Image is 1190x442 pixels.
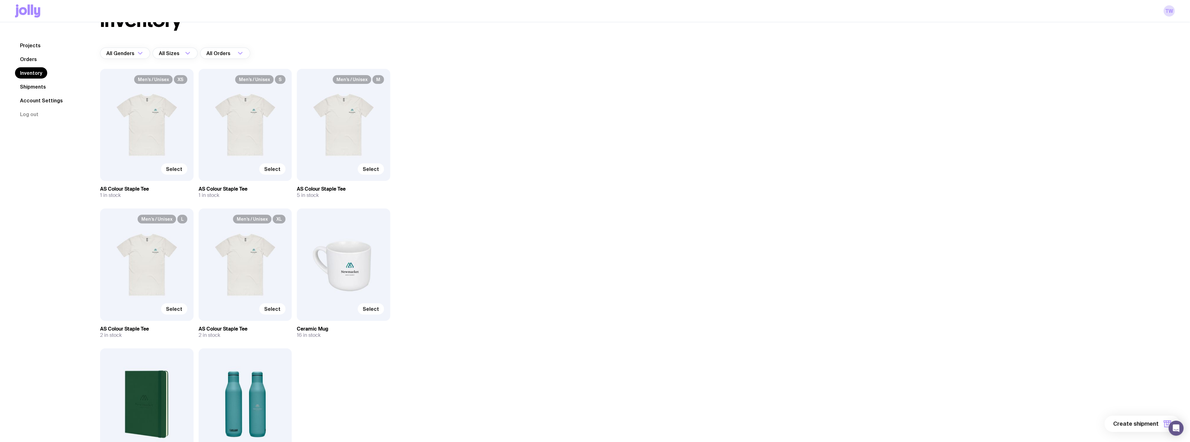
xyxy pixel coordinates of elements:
span: S [275,75,286,84]
span: Select [363,306,379,312]
span: Create shipment [1113,420,1159,428]
h3: AS Colour Staple Tee [199,186,292,192]
span: XL [273,215,286,224]
span: Select [264,166,281,172]
a: Inventory [15,67,47,79]
span: All Sizes [159,48,181,59]
span: Men’s / Unisex [333,75,371,84]
span: Select [363,166,379,172]
div: Search for option [153,48,198,59]
span: Men’s / Unisex [138,215,176,224]
span: Men’s / Unisex [134,75,173,84]
h3: Ceramic Mug [297,326,390,332]
span: All Orders [206,48,232,59]
span: XS [174,75,187,84]
span: Select [166,306,182,312]
span: 5 in stock [297,192,319,198]
h3: AS Colour Staple Tee [199,326,292,332]
span: 1 in stock [100,192,121,198]
span: M [372,75,384,84]
button: Create shipment [1105,416,1180,432]
div: Search for option [200,48,250,59]
div: Search for option [100,48,150,59]
span: Men’s / Unisex [233,215,271,224]
span: All Genders [106,48,136,59]
input: Search for option [181,48,183,59]
a: Shipments [15,81,51,92]
span: 2 in stock [100,332,122,338]
button: Log out [15,109,43,120]
div: Open Intercom Messenger [1169,421,1184,436]
span: 2 in stock [199,332,220,338]
h3: AS Colour Staple Tee [297,186,390,192]
h3: AS Colour Staple Tee [100,326,194,332]
h1: Inventory [100,10,182,30]
h3: AS Colour Staple Tee [100,186,194,192]
a: TW [1164,5,1175,17]
a: Account Settings [15,95,68,106]
span: Select [264,306,281,312]
span: 1 in stock [199,192,219,198]
a: Projects [15,40,46,51]
span: 16 in stock [297,332,321,338]
span: L [177,215,187,224]
input: Search for option [232,48,236,59]
span: Select [166,166,182,172]
span: Men’s / Unisex [235,75,274,84]
a: Orders [15,54,42,65]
